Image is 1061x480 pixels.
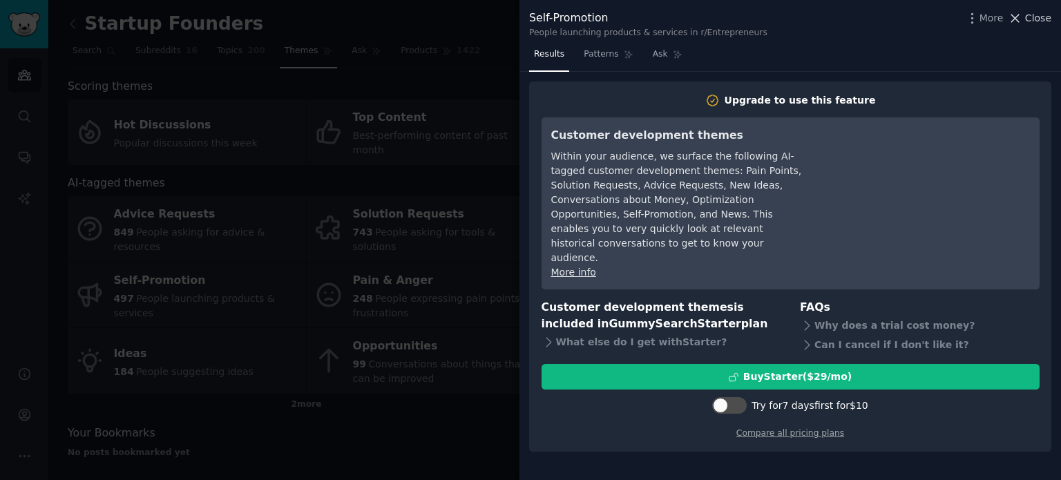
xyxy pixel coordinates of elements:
[979,11,1004,26] span: More
[542,364,1040,390] button: BuyStarter($29/mo)
[752,399,868,413] div: Try for 7 days first for $10
[800,335,1040,354] div: Can I cancel if I don't like it?
[579,44,638,72] a: Patterns
[551,149,803,265] div: Within your audience, we surface the following AI-tagged customer development themes: Pain Points...
[529,27,767,39] div: People launching products & services in r/Entrepreneurs
[1008,11,1051,26] button: Close
[743,369,852,384] div: Buy Starter ($ 29 /mo )
[584,48,618,61] span: Patterns
[529,10,767,27] div: Self-Promotion
[725,93,876,108] div: Upgrade to use this feature
[648,44,687,72] a: Ask
[653,48,668,61] span: Ask
[823,127,1030,231] iframe: YouTube video player
[800,299,1040,316] h3: FAQs
[1025,11,1051,26] span: Close
[736,428,844,438] a: Compare all pricing plans
[542,333,781,352] div: What else do I get with Starter ?
[529,44,569,72] a: Results
[542,299,781,333] h3: Customer development themes is included in plan
[551,127,803,144] h3: Customer development themes
[551,267,596,278] a: More info
[800,316,1040,335] div: Why does a trial cost money?
[609,317,740,330] span: GummySearch Starter
[965,11,1004,26] button: More
[534,48,564,61] span: Results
